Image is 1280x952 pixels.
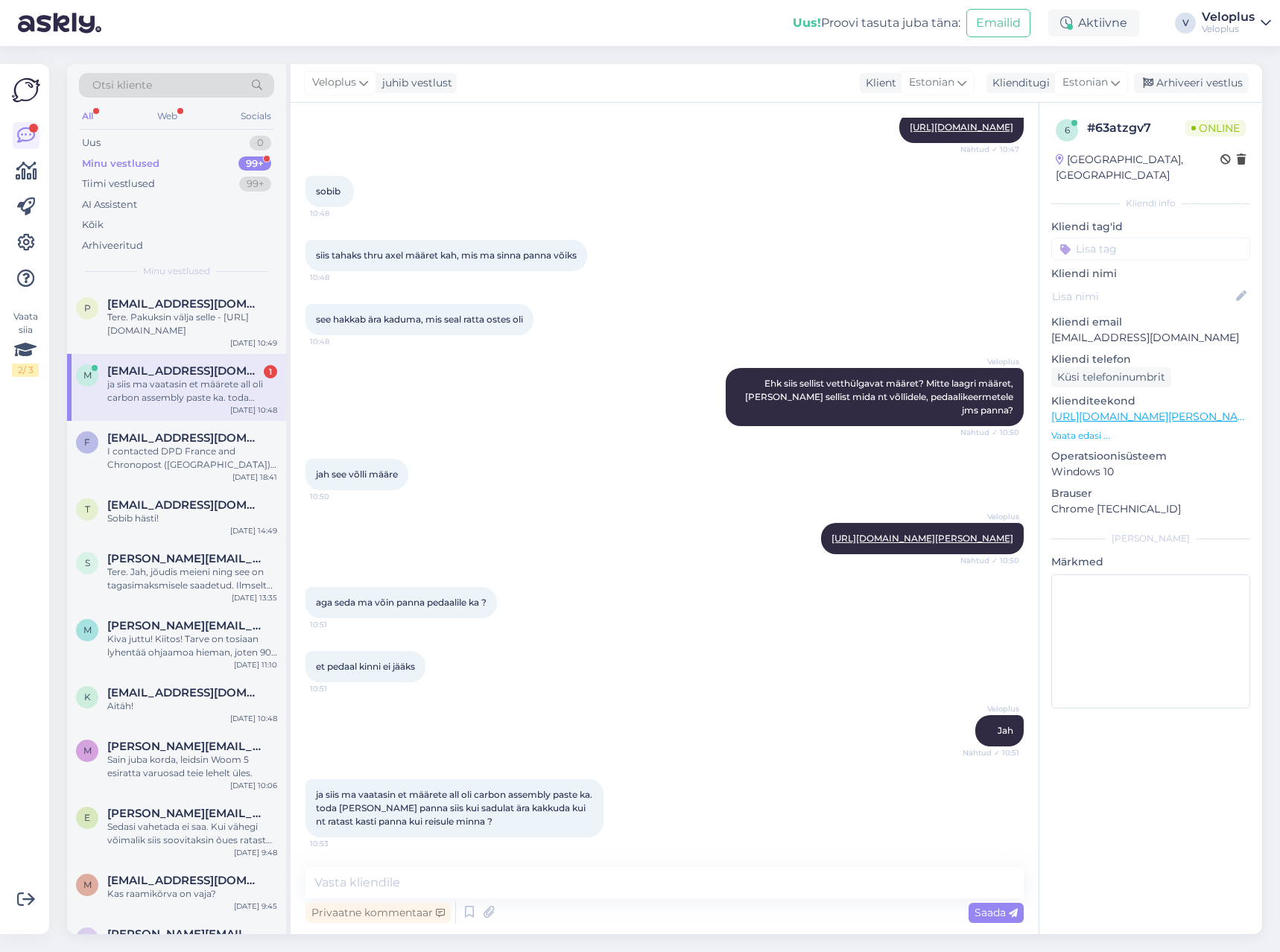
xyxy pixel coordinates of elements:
[238,156,271,171] div: 99+
[1051,352,1250,367] p: Kliendi telefon
[1065,124,1070,136] span: 6
[12,76,40,104] img: Askly Logo
[310,838,366,849] span: 10:53
[234,847,277,858] div: [DATE] 9:48
[107,874,262,887] span: mataunaraivo@hot.ee
[107,565,277,592] div: Tere. Jah, jõudis meieni ning see on tagasimaksmisele saadetud. Ilmselt makstakse täna või homme
[107,632,277,659] div: Kiva juttu! Kiitos! Tarve on tosiaan lyhentää ohjaamoa hieman, joten 90 [PERSON_NAME] 80 cm stemm...
[793,16,821,30] b: Uus!
[316,185,340,197] span: sobib
[1051,197,1250,210] div: Kliendi info
[83,933,92,944] span: m
[107,378,277,404] div: ja siis ma vaatasin et määrete all oli carbon assembly paste ka. toda [PERSON_NAME] panna siis ku...
[107,887,277,901] div: Kas raamikõrva on vaja?
[316,597,487,608] span: aga seda ma võin panna pedaalile ka ?
[107,297,262,311] span: prihhan@gmail.com
[107,740,262,753] span: marie.saarkoppel@gmail.com
[1051,448,1250,464] p: Operatsioonisüsteem
[1051,330,1250,346] p: [EMAIL_ADDRESS][DOMAIN_NAME]
[232,592,277,603] div: [DATE] 13:35
[1051,219,1250,235] p: Kliendi tag'id
[107,311,277,337] div: Tere. Pakuksin välja selle - [URL][DOMAIN_NAME]
[154,107,180,126] div: Web
[316,314,523,325] span: see hakkab ära kaduma, mis seal ratta ostes oli
[1051,501,1250,517] p: Chrome [TECHNICAL_ID]
[82,136,101,150] div: Uus
[107,619,262,632] span: marko.kannonmaa@pp.inet.fi
[745,378,1016,416] span: Ehk siis sellist vetthülgavat määret? Mitte laagri määret, [PERSON_NAME] sellist mida nt võllidel...
[1051,486,1250,501] p: Brauser
[1087,119,1185,137] div: # 63atzgv7
[316,789,595,827] span: ja siis ma vaatasin et määrete all oli carbon assembly paste ka. toda [PERSON_NAME] panna siis ku...
[107,686,262,699] span: kadrigro@gmail.com
[83,624,92,635] span: m
[230,525,277,536] div: [DATE] 14:49
[107,807,262,820] span: egert.vasur@mail.ee
[107,431,262,445] span: father.clos@gmail.com
[1051,367,1171,387] div: Küsi telefoninumbrit
[107,699,277,713] div: Aitäh!
[85,504,90,515] span: t
[793,14,960,32] div: Proovi tasuta juba täna:
[107,498,262,512] span: tiiapakk@gmail.com
[238,107,274,126] div: Socials
[310,491,366,502] span: 10:50
[310,336,366,347] span: 10:48
[1051,554,1250,570] p: Märkmed
[960,144,1019,155] span: Nähtud ✓ 10:47
[250,136,271,150] div: 0
[107,512,277,525] div: Sobib hästi!
[1175,13,1196,34] div: V
[316,469,398,480] span: jah see võlli määre
[107,445,277,472] div: I contacted DPD France and Chronopost ([GEOGRAPHIC_DATA]). They confirmed that if I refuse the de...
[82,177,155,191] div: Tiimi vestlused
[107,753,277,780] div: Sain juba korda, leidsin Woom 5 esiratta varuosad teie lehelt üles.
[83,745,92,756] span: m
[82,218,104,232] div: Kõik
[107,927,262,941] span: marion.ressar@gmail.com
[230,713,277,724] div: [DATE] 10:48
[1051,429,1250,442] p: Vaata edasi ...
[963,511,1019,522] span: Veloplus
[239,177,271,191] div: 99+
[910,121,1013,133] a: [URL][DOMAIN_NAME]
[310,208,366,219] span: 10:48
[82,156,159,171] div: Minu vestlused
[234,901,277,912] div: [DATE] 9:45
[998,725,1013,736] span: Jah
[264,365,277,378] div: 1
[143,264,210,278] span: Minu vestlused
[79,107,96,126] div: All
[963,703,1019,714] span: Veloplus
[82,238,143,253] div: Arhiveeritud
[909,74,954,91] span: Estonian
[230,337,277,349] div: [DATE] 10:49
[1202,11,1255,23] div: Veloplus
[960,427,1019,438] span: Nähtud ✓ 10:50
[860,75,896,91] div: Klient
[84,302,91,314] span: p
[376,75,452,91] div: juhib vestlust
[310,683,366,694] span: 10:51
[1185,120,1246,136] span: Online
[316,661,415,672] span: et pedaal kinni ei jääks
[1134,73,1249,93] div: Arhiveeri vestlus
[107,364,262,378] span: mihkelagarmaa@gmail.com
[84,812,90,823] span: e
[310,272,366,283] span: 10:48
[84,437,90,448] span: f
[83,879,92,890] span: m
[84,691,91,702] span: k
[1052,288,1233,305] input: Lisa nimi
[82,197,137,212] div: AI Assistent
[1202,11,1271,35] a: VeloplusVeloplus
[230,780,277,791] div: [DATE] 10:06
[1051,532,1250,545] div: [PERSON_NAME]
[85,557,90,568] span: s
[1051,393,1250,409] p: Klienditeekond
[92,77,152,93] span: Otsi kliente
[232,472,277,483] div: [DATE] 18:41
[1048,10,1139,37] div: Aktiivne
[1051,410,1257,423] a: [URL][DOMAIN_NAME][PERSON_NAME]
[107,552,262,565] span: slavik.zh@inbox.ru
